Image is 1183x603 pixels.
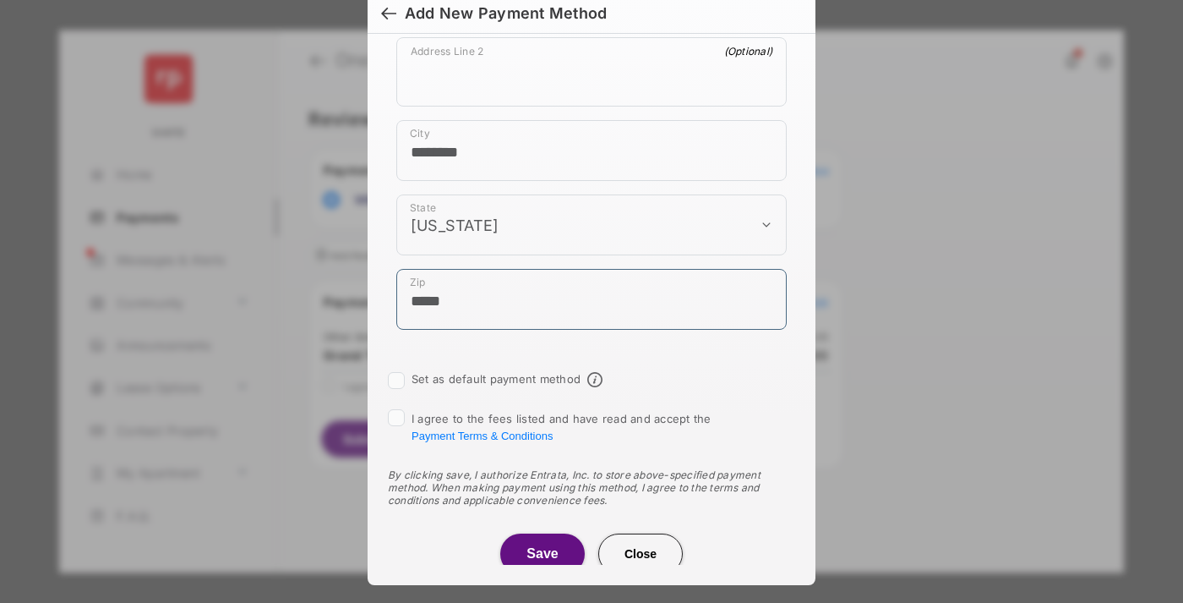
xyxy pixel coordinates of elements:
span: Default payment method info [587,372,602,387]
button: I agree to the fees listed and have read and accept the [412,430,553,442]
div: payment_method_screening[postal_addresses][locality] [396,120,787,181]
div: payment_method_screening[postal_addresses][addressLine2] [396,37,787,107]
div: payment_method_screening[postal_addresses][administrativeArea] [396,195,787,255]
label: Set as default payment method [412,372,581,386]
div: By clicking save, I authorize Entrata, Inc. to store above-specified payment method. When making ... [388,469,795,507]
button: Close [598,534,683,574]
div: Add New Payment Method [405,4,607,23]
span: I agree to the fees listed and have read and accept the [412,412,711,442]
button: Save [500,534,585,574]
div: payment_method_screening[postal_addresses][postalCode] [396,269,787,330]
